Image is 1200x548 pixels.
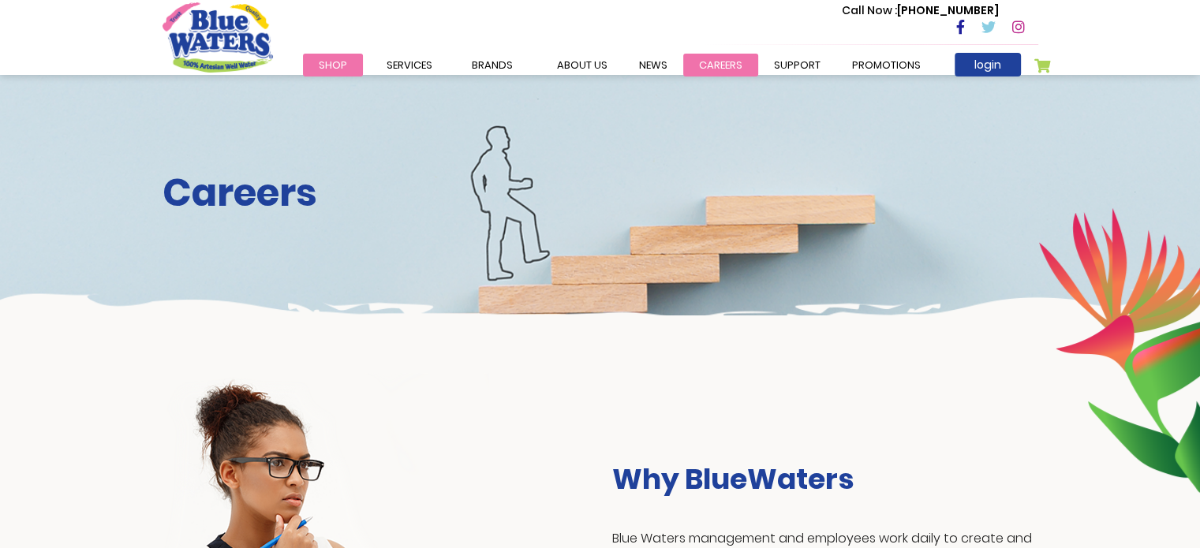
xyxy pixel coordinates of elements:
[163,2,273,72] a: store logo
[612,462,1038,496] h3: Why BlueWaters
[541,54,623,76] a: about us
[1038,207,1200,493] img: career-intro-leaves.png
[163,170,1038,216] h2: Careers
[758,54,836,76] a: support
[842,2,897,18] span: Call Now :
[836,54,936,76] a: Promotions
[842,2,999,19] p: [PHONE_NUMBER]
[955,53,1021,76] a: login
[387,58,432,73] span: Services
[472,58,513,73] span: Brands
[319,58,347,73] span: Shop
[623,54,683,76] a: News
[683,54,758,76] a: careers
